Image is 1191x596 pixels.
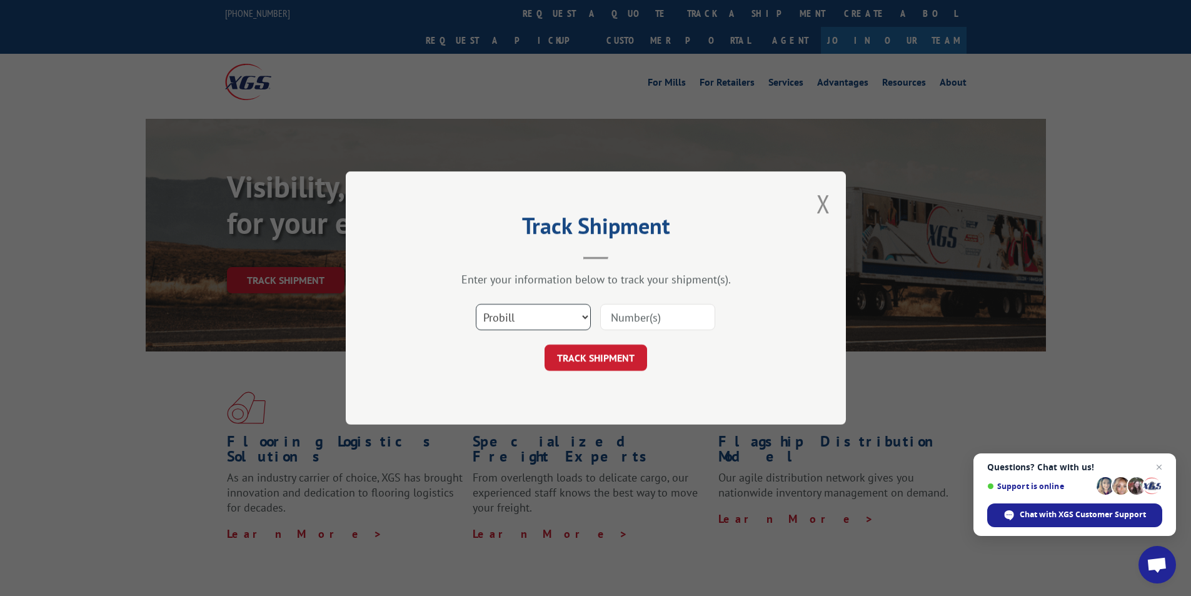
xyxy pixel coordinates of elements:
span: Chat with XGS Customer Support [1020,509,1146,520]
button: TRACK SHIPMENT [545,345,647,371]
h2: Track Shipment [408,217,783,241]
button: Close modal [817,187,830,220]
input: Number(s) [600,304,715,330]
span: Close chat [1152,460,1167,475]
div: Open chat [1138,546,1176,583]
span: Questions? Chat with us! [987,462,1162,472]
div: Chat with XGS Customer Support [987,503,1162,527]
div: Enter your information below to track your shipment(s). [408,272,783,286]
span: Support is online [987,482,1092,491]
